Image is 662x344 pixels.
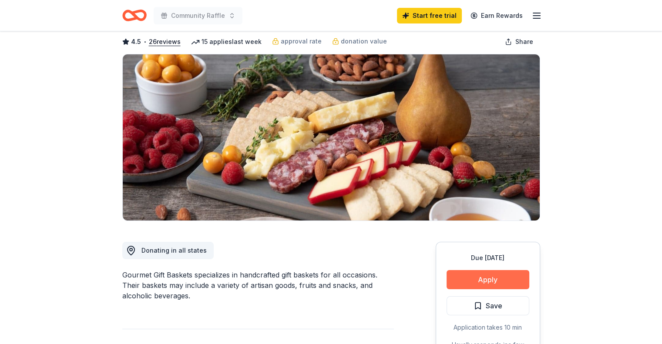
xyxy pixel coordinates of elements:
[171,10,225,21] span: Community Raffle
[447,270,529,289] button: Apply
[515,37,533,47] span: Share
[191,37,262,47] div: 15 applies last week
[143,38,146,45] span: •
[341,36,387,47] span: donation value
[447,322,529,333] div: Application takes 10 min
[465,8,528,23] a: Earn Rewards
[123,54,540,220] img: Image for Gourmet Gift Baskets
[154,7,242,24] button: Community Raffle
[486,300,502,311] span: Save
[122,270,394,301] div: Gourmet Gift Baskets specializes in handcrafted gift baskets for all occasions. Their baskets may...
[122,5,147,26] a: Home
[447,253,529,263] div: Due [DATE]
[397,8,462,23] a: Start free trial
[149,37,181,47] button: 26reviews
[447,296,529,315] button: Save
[332,36,387,47] a: donation value
[272,36,322,47] a: approval rate
[281,36,322,47] span: approval rate
[141,247,207,254] span: Donating in all states
[131,37,141,47] span: 4.5
[498,33,540,50] button: Share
